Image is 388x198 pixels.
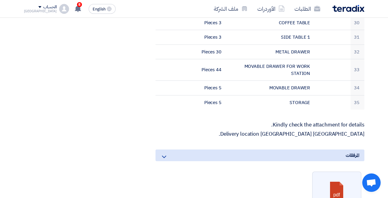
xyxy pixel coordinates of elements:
[346,152,359,159] span: المرفقات
[209,2,252,16] a: ملف الشركة
[156,122,364,128] p: Kindly check the attachment for details.
[77,2,82,7] span: 8
[191,59,226,81] td: 44 Pieces
[93,7,106,11] span: English
[191,45,226,59] td: 30 Pieces
[226,30,315,45] td: SIDE TABLE 1
[191,15,226,30] td: 3 Pieces
[332,5,364,12] img: Teradix logo
[226,81,315,95] td: MOVABLE DRAWER
[191,81,226,95] td: 5 Pieces
[290,2,325,16] a: الطلبات
[191,30,226,45] td: 3 Pieces
[362,173,381,192] a: دردشة مفتوحة
[156,131,364,137] p: Delivery location [GEOGRAPHIC_DATA] [GEOGRAPHIC_DATA].
[351,95,364,110] td: 35
[226,45,315,59] td: METAL DRAWER
[226,59,315,81] td: MOVABLE DRAWER FOR WORK STATION
[89,4,116,14] button: English
[351,15,364,30] td: 30
[191,95,226,110] td: 5 Pieces
[351,45,364,59] td: 32
[24,10,57,13] div: [GEOGRAPHIC_DATA]
[59,4,69,14] img: profile_test.png
[226,15,315,30] td: COFFEE TABLE
[351,81,364,95] td: 34
[43,5,56,10] div: الحساب
[351,59,364,81] td: 33
[226,95,315,110] td: STORAGE
[351,30,364,45] td: 31
[252,2,290,16] a: الأوردرات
